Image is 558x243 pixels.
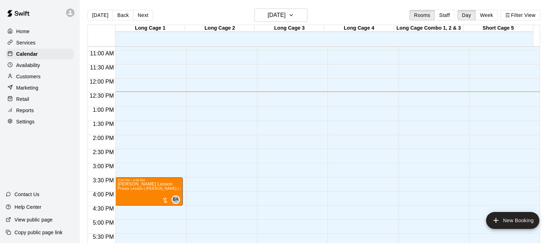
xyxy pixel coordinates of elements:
[185,25,254,32] div: Long Cage 2
[434,10,455,20] button: Staff
[91,234,116,240] span: 5:30 PM
[91,163,116,169] span: 3:00 PM
[6,49,74,59] a: Calendar
[6,71,74,82] a: Customers
[115,25,185,32] div: Long Cage 1
[91,192,116,198] span: 4:00 PM
[133,10,153,20] button: Next
[91,206,116,212] span: 4:30 PM
[16,73,41,80] p: Customers
[254,25,324,32] div: Long Cage 3
[16,62,40,69] p: Availability
[268,10,286,20] h6: [DATE]
[486,212,539,229] button: add
[88,50,116,56] span: 11:00 AM
[91,149,116,155] span: 2:30 PM
[16,28,30,35] p: Home
[174,195,180,204] span: Brett Armour
[88,65,116,71] span: 11:30 AM
[6,94,74,104] a: Retail
[88,10,113,20] button: [DATE]
[118,178,180,182] div: 3:30 PM – 4:30 PM
[14,216,53,223] p: View public page
[6,116,74,127] a: Settings
[173,196,179,203] span: BA
[91,107,116,113] span: 1:00 PM
[88,93,115,99] span: 12:30 PM
[16,118,35,125] p: Settings
[16,96,29,103] p: Retail
[91,220,116,226] span: 5:00 PM
[16,39,36,46] p: Services
[475,10,498,20] button: Week
[115,177,182,206] div: 3:30 PM – 4:30 PM: Kellen Rosenberg Lesson
[394,25,463,32] div: Long Cage Combo 1, 2 & 3
[463,25,533,32] div: Short Cage 5
[457,10,476,20] button: Day
[6,37,74,48] a: Services
[91,135,116,141] span: 2:00 PM
[6,83,74,93] a: Marketing
[6,60,74,71] a: Availability
[118,187,190,190] span: Private Lesson | [PERSON_NAME] | 1 hour
[6,26,74,37] a: Home
[6,105,74,116] a: Reports
[16,84,38,91] p: Marketing
[254,8,307,22] button: [DATE]
[16,107,34,114] p: Reports
[14,229,62,236] p: Copy public page link
[16,50,38,57] p: Calendar
[14,191,40,198] p: Contact Us
[91,121,116,127] span: 1:30 PM
[500,10,540,20] button: Filter View
[324,25,394,32] div: Long Cage 4
[409,10,435,20] button: Rooms
[14,203,41,211] p: Help Center
[91,177,116,183] span: 3:30 PM
[113,10,133,20] button: Back
[88,79,115,85] span: 12:00 PM
[172,195,180,204] div: Brett Armour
